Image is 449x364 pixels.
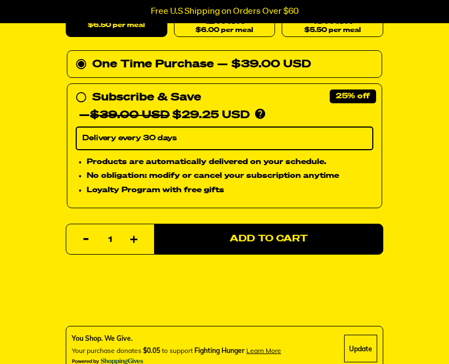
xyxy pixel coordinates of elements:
div: — $29.25 USD [79,107,250,124]
del: $39.00 USD [90,110,170,121]
span: Fighting Hunger [194,347,245,355]
span: Add to Cart [230,235,308,244]
span: $6.50 per meal [88,22,145,29]
div: Update Cause Button [344,335,377,363]
span: $5.50 per meal [304,27,361,34]
button: Add to Cart [154,224,383,255]
div: Subscribe & Save [92,89,201,107]
p: Free U.S Shipping on Orders Over $60 [151,7,299,17]
span: Learn more about donating [246,347,281,355]
span: $0.05 [143,347,160,355]
li: No obligation: modify or cancel your subscription anytime [87,170,373,182]
select: Subscribe & Save —$39.00 USD$29.25 USD Products are automatically delivered on your schedule. No ... [76,127,373,150]
div: One Time Purchase [76,56,373,73]
span: $6.00 per meal [196,27,253,34]
li: Products are automatically delivered on your schedule. [87,156,373,168]
div: You Shop. We Give. [72,334,281,344]
div: — $39.00 USD [217,56,311,73]
span: to support [162,347,193,355]
span: Your purchase donates [72,347,141,355]
li: Loyalty Program with free gifts [87,184,373,197]
input: quantity [73,225,147,256]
